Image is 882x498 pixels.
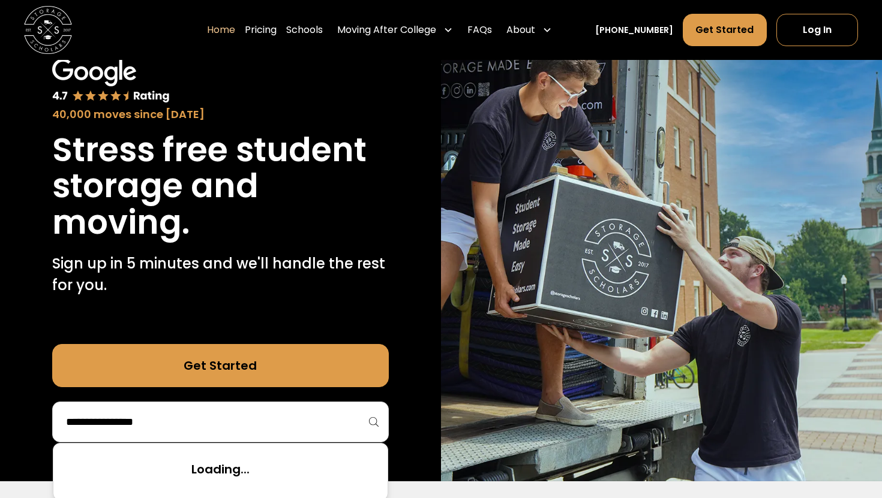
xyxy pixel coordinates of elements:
div: About [506,23,535,37]
div: Moving After College [332,13,458,47]
a: Schools [286,13,323,47]
a: Pricing [245,13,277,47]
a: FAQs [467,13,492,47]
a: [PHONE_NUMBER] [595,24,673,37]
a: Get Started [683,14,766,46]
a: Get Started [52,344,389,387]
img: Storage Scholars main logo [24,6,72,54]
h1: Stress free student storage and moving. [52,132,389,241]
div: 40,000 moves since [DATE] [52,106,389,122]
div: Moving After College [337,23,436,37]
a: Home [207,13,235,47]
img: Google 4.7 star rating [52,59,170,104]
a: home [24,6,72,54]
div: About [502,13,557,47]
p: Sign up in 5 minutes and we'll handle the rest for you. [52,253,389,296]
a: Log In [776,14,858,46]
img: Storage Scholars makes moving and storage easy. [441,20,882,481]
